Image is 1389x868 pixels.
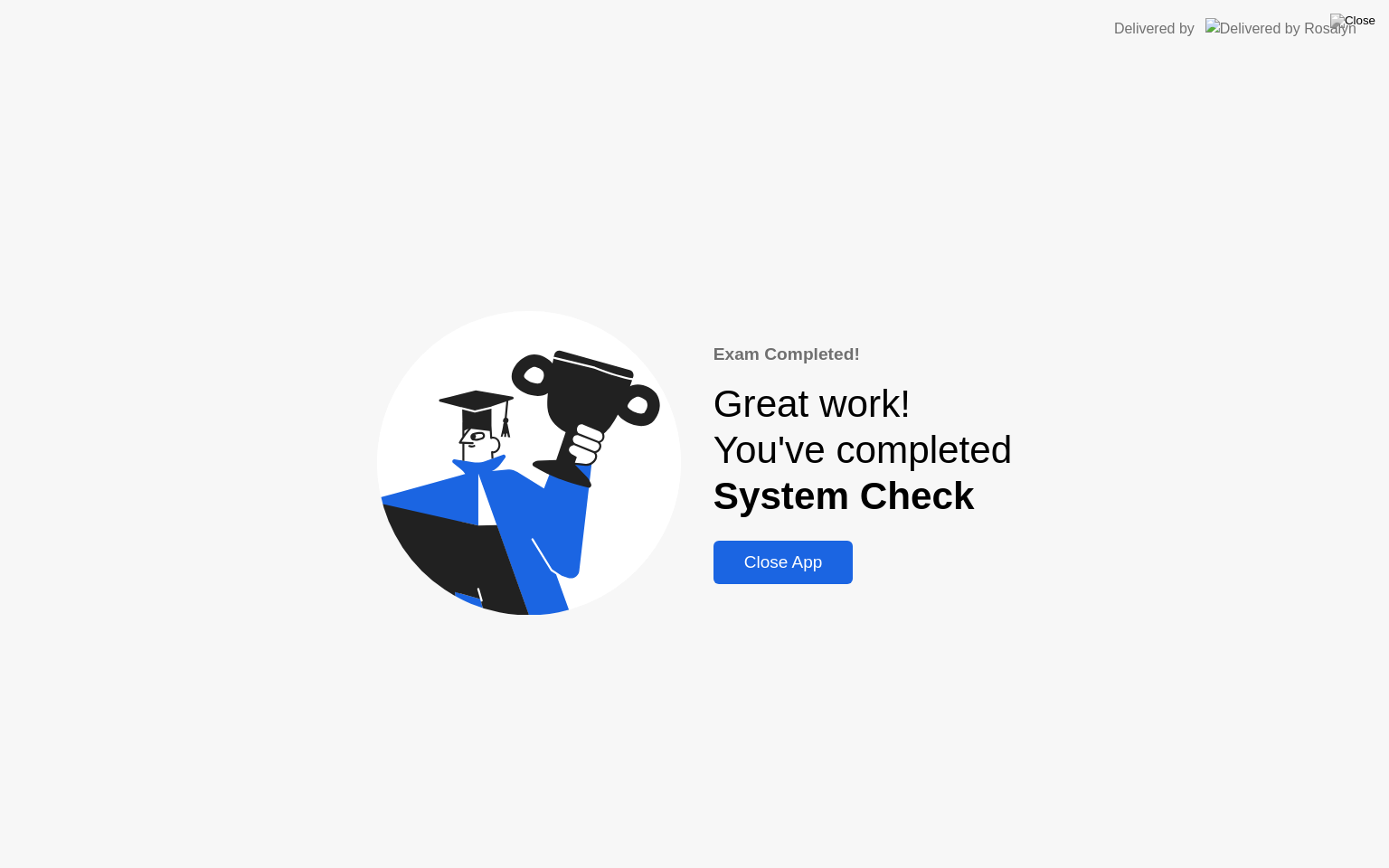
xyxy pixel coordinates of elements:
div: Exam Completed! [713,342,1013,368]
div: Delivered by [1114,18,1195,40]
div: Great work! You've completed [713,382,1013,519]
img: Close [1330,14,1375,28]
img: Delivered by Rosalyn [1205,18,1356,39]
div: Close App [719,552,848,572]
b: System Check [713,475,975,517]
button: Close App [713,541,854,584]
